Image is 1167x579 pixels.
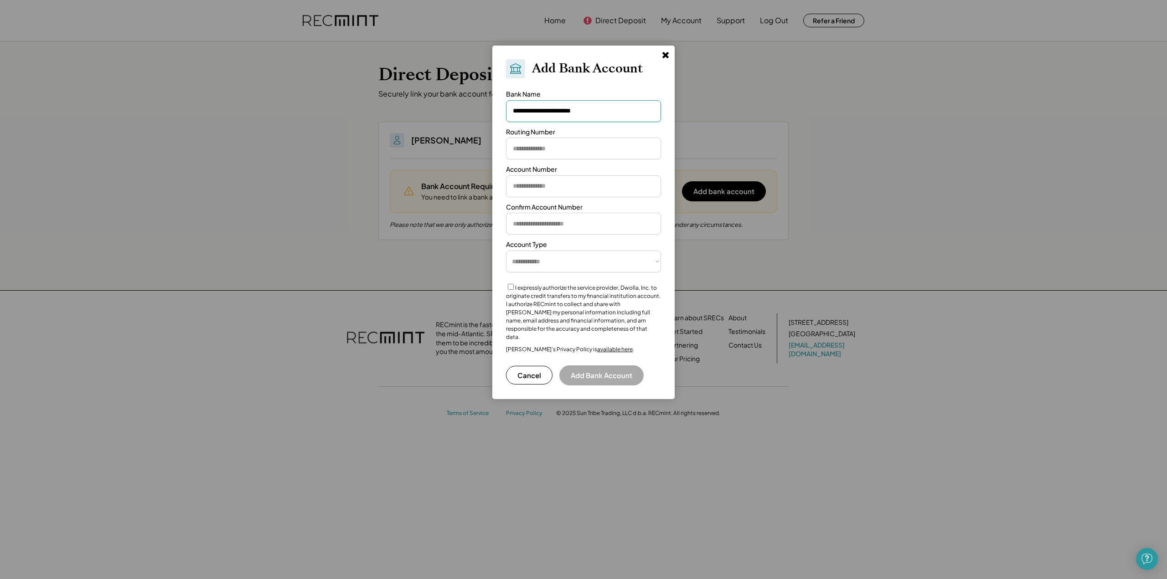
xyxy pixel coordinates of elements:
label: I expressly authorize the service provider, Dwolla, Inc. to originate credit transfers to my fina... [506,284,661,340]
div: Account Number [506,165,557,174]
div: Account Type [506,240,547,249]
div: [PERSON_NAME]’s Privacy Policy is . [506,346,634,353]
button: Add Bank Account [559,365,644,385]
img: Bank.svg [509,62,522,76]
div: Open Intercom Messenger [1136,548,1158,570]
h2: Add Bank Account [532,61,643,77]
div: Routing Number [506,128,555,137]
div: Confirm Account Number [506,203,583,212]
a: available here [597,346,633,353]
div: Bank Name [506,90,541,99]
button: Cancel [506,366,553,384]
